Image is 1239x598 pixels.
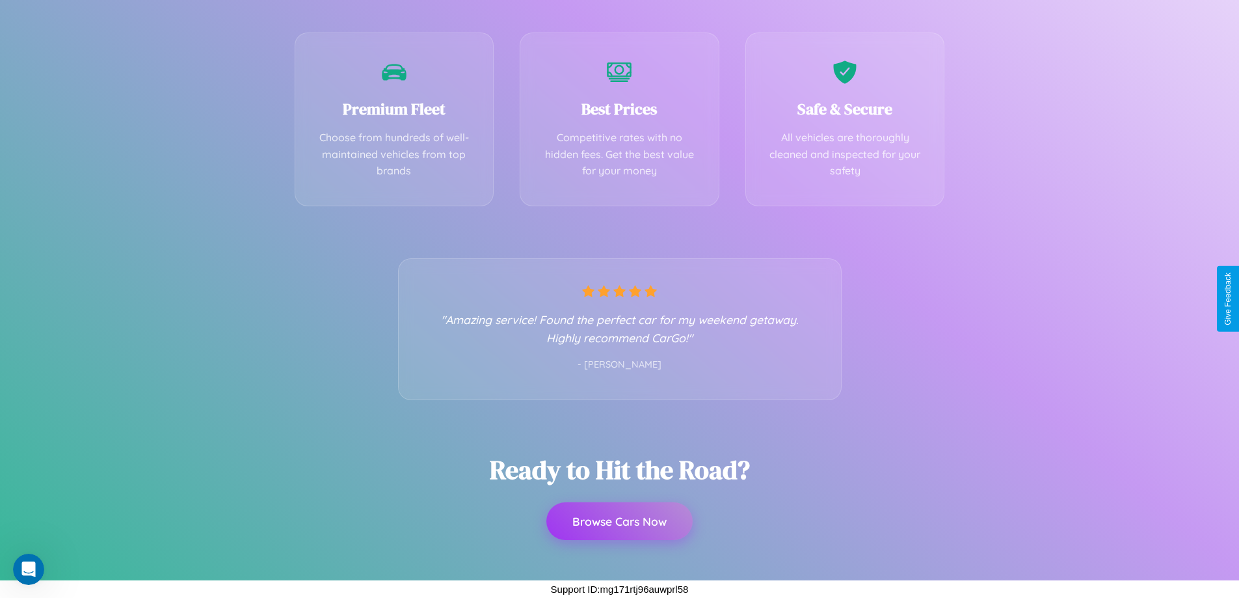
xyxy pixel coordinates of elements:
[1223,273,1232,325] div: Give Feedback
[551,580,689,598] p: Support ID: mg171rtj96auwprl58
[13,554,44,585] iframe: Intercom live chat
[315,98,474,120] h3: Premium Fleet
[540,129,699,180] p: Competitive rates with no hidden fees. Get the best value for your money
[315,129,474,180] p: Choose from hundreds of well-maintained vehicles from top brands
[425,310,815,347] p: "Amazing service! Found the perfect car for my weekend getaway. Highly recommend CarGo!"
[766,98,925,120] h3: Safe & Secure
[766,129,925,180] p: All vehicles are thoroughly cleaned and inspected for your safety
[540,98,699,120] h3: Best Prices
[490,452,750,487] h2: Ready to Hit the Road?
[425,357,815,374] p: - [PERSON_NAME]
[546,502,693,540] button: Browse Cars Now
